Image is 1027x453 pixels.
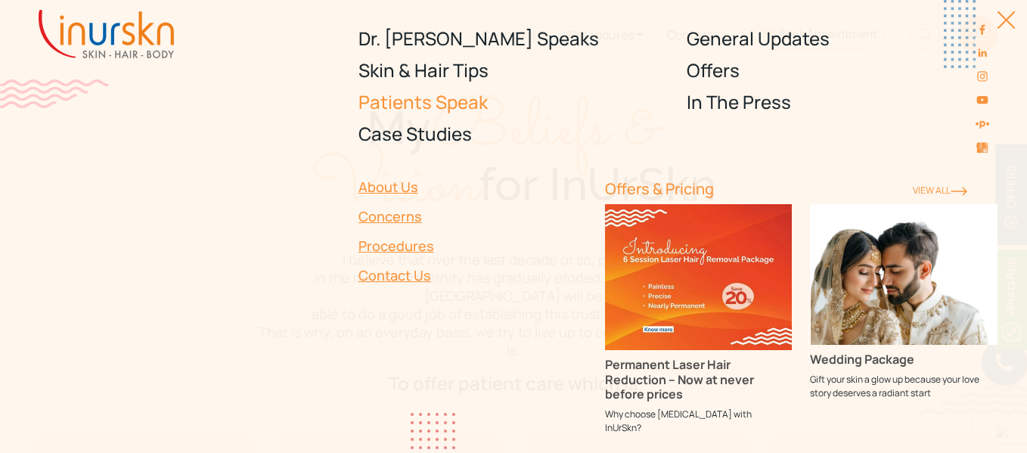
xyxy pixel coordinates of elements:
img: inurskn-logo [39,10,174,58]
h3: Wedding Package [810,352,998,367]
a: Concerns [358,202,587,231]
img: Wedding Package [810,204,998,345]
a: In The Press [687,86,998,118]
img: sejal-saheta-dermatologist [975,116,989,131]
a: Procedures [358,231,587,261]
img: Skin-and-Hair-Clinic [976,143,988,154]
p: Why choose [MEDICAL_DATA] with InUrSkn? [605,408,793,435]
img: instagram [976,70,988,82]
a: Skin & Hair Tips [358,54,669,86]
img: Permanent Laser Hair Reduction – Now at never before prices [605,204,793,350]
h6: Offers & Pricing [605,180,895,198]
img: facebook [976,23,988,36]
img: orange-rightarrow [951,187,967,196]
a: Patients Speak [358,86,669,118]
a: View ALl [913,184,967,197]
img: linkedin [976,47,988,59]
img: youtube [976,94,988,106]
a: Offers [687,54,998,86]
a: About Us [358,172,587,202]
h3: Permanent Laser Hair Reduction – Now at never before prices [605,358,793,402]
a: Contact Us [358,261,587,290]
p: Gift your skin a glow up because your love story deserves a radiant start [810,373,998,400]
a: Dr. [PERSON_NAME] Speaks [358,23,669,54]
a: General Updates [687,23,998,54]
a: Case Studies [358,118,669,150]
